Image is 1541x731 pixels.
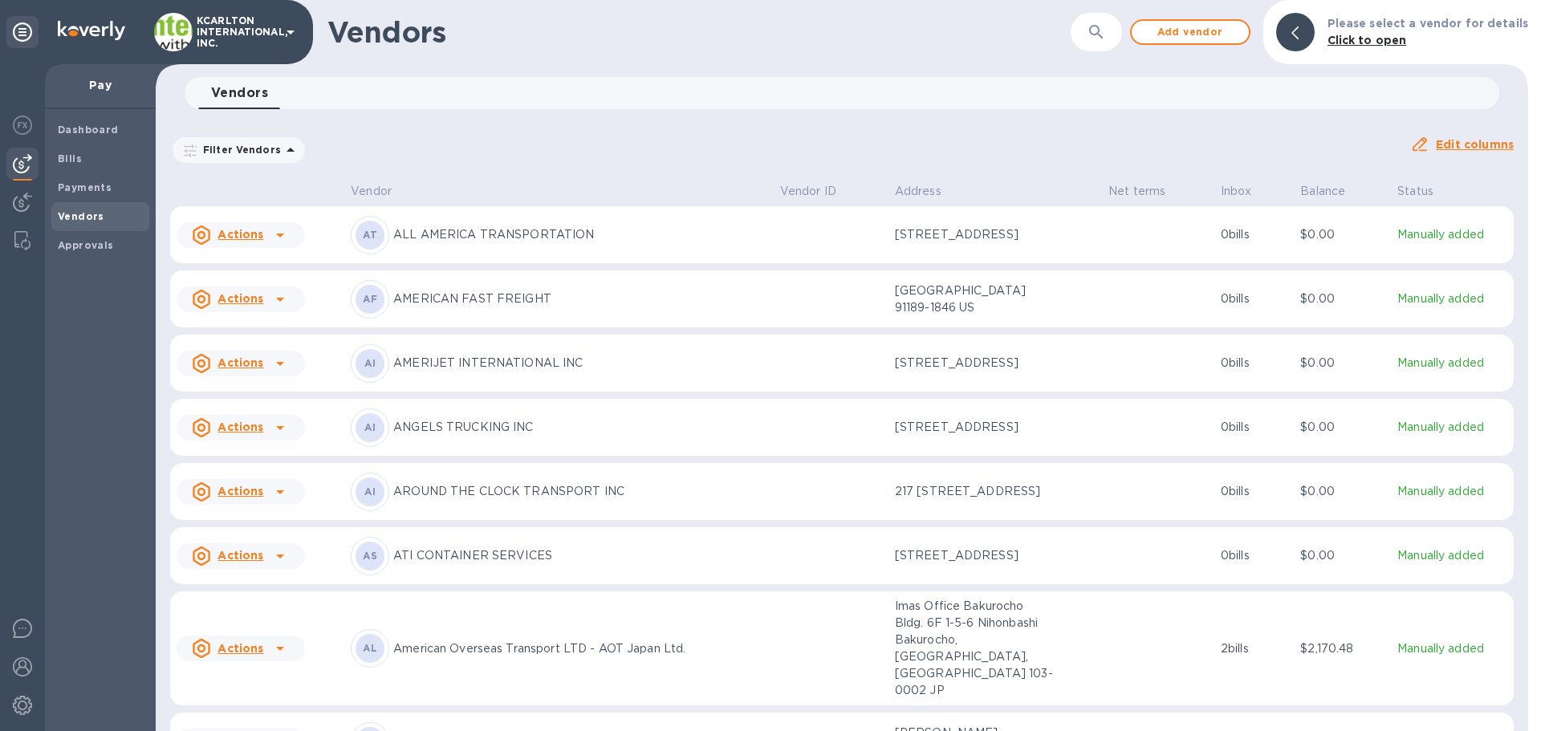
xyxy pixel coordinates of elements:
[1108,183,1186,200] span: Net terms
[1300,355,1384,372] p: $0.00
[58,210,104,222] b: Vendors
[393,226,767,243] p: ALL AMERICA TRANSPORTATION
[1328,17,1528,30] b: Please select a vendor for details
[1300,483,1384,500] p: $0.00
[895,282,1055,316] p: [GEOGRAPHIC_DATA] 91189-1846 US
[393,355,767,372] p: AMERIJET INTERNATIONAL INC
[1300,183,1345,200] p: Balance
[393,547,767,564] p: ATI CONTAINER SERVICES
[1221,483,1288,500] p: 0 bills
[1397,483,1507,500] p: Manually added
[895,183,962,200] span: Address
[1300,640,1384,657] p: $2,170.48
[364,357,376,369] b: AI
[1397,547,1507,564] p: Manually added
[393,290,767,307] p: AMERICAN FAST FREIGHT
[197,15,277,49] p: KCARLTON INTERNATIONAL, INC.
[895,483,1055,500] p: 217 [STREET_ADDRESS]
[351,183,413,200] span: Vendor
[218,642,263,655] u: Actions
[1300,547,1384,564] p: $0.00
[1221,183,1273,200] span: Inbox
[58,181,112,193] b: Payments
[218,485,263,497] u: Actions
[58,124,119,136] b: Dashboard
[1300,226,1384,243] p: $0.00
[58,21,125,40] img: Logo
[1221,640,1288,657] p: 2 bills
[58,77,143,93] p: Pay
[363,550,377,562] b: AS
[1108,183,1165,200] p: Net terms
[1130,19,1250,45] button: Add vendor
[1397,226,1507,243] p: Manually added
[393,640,767,657] p: American Overseas Transport LTD - AOT Japan Ltd.
[1221,226,1288,243] p: 0 bills
[1221,290,1288,307] p: 0 bills
[1221,547,1288,564] p: 0 bills
[1221,419,1288,436] p: 0 bills
[58,239,114,251] b: Approvals
[218,228,263,241] u: Actions
[393,419,767,436] p: ANGELS TRUCKING INC
[364,485,376,497] b: AI
[363,642,377,654] b: AL
[1397,640,1507,657] p: Manually added
[895,547,1055,564] p: [STREET_ADDRESS]
[1221,183,1252,200] p: Inbox
[1397,290,1507,307] p: Manually added
[1436,138,1514,151] u: Edit columns
[364,421,376,433] b: AI
[363,229,377,241] b: AT
[351,183,392,200] p: Vendor
[895,226,1055,243] p: [STREET_ADDRESS]
[1300,183,1366,200] span: Balance
[393,483,767,500] p: AROUND THE CLOCK TRANSPORT INC
[211,82,268,104] span: Vendors
[218,356,263,369] u: Actions
[895,419,1055,436] p: [STREET_ADDRESS]
[197,143,281,156] p: Filter Vendors
[327,15,963,49] h1: Vendors
[1397,419,1507,436] p: Manually added
[218,549,263,562] u: Actions
[1300,419,1384,436] p: $0.00
[1328,34,1407,47] b: Click to open
[895,598,1055,699] p: Imas Office Bakurocho Bldg. 6F 1-5-6 Nihonbashi Bakurocho, [GEOGRAPHIC_DATA], [GEOGRAPHIC_DATA] 1...
[363,293,377,305] b: AF
[1221,355,1288,372] p: 0 bills
[6,16,39,48] div: Unpin categories
[780,183,857,200] span: Vendor ID
[1397,355,1507,372] p: Manually added
[1300,290,1384,307] p: $0.00
[58,152,82,164] b: Bills
[218,292,263,305] u: Actions
[780,183,836,200] p: Vendor ID
[895,183,941,200] p: Address
[218,420,263,433] u: Actions
[1145,22,1236,42] span: Add vendor
[13,116,32,135] img: Foreign exchange
[1397,183,1433,200] p: Status
[895,355,1055,372] p: [STREET_ADDRESS]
